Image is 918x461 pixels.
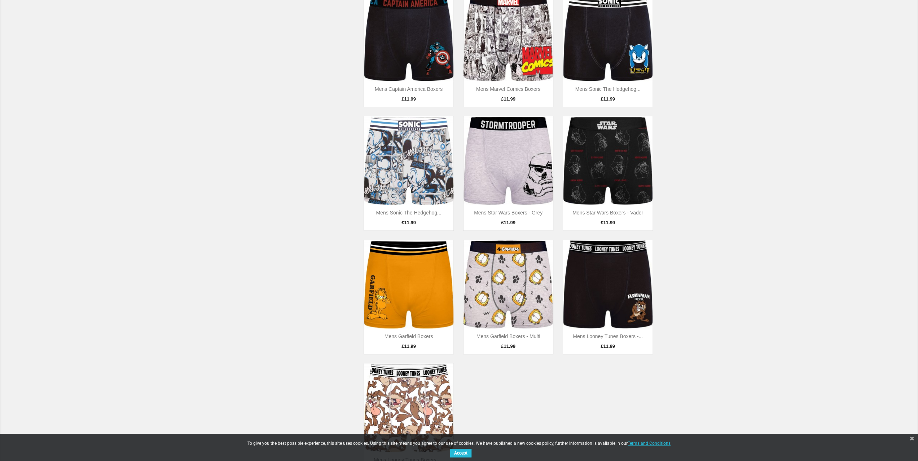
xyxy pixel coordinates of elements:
[364,116,453,205] img: Mens Sonic the Hedgehog...
[573,333,643,339] a: Mens Looney Tunes Boxers -...
[476,86,540,92] a: Mens Marvel Comics Boxers
[464,240,553,329] img: Mens Garfield Boxers - Multi
[563,116,653,205] img: Mens Star Wars Boxers - Vader
[401,220,416,225] span: £11.99
[375,86,443,92] a: Mens Captain America Boxers
[501,343,515,349] span: £11.99
[474,210,543,216] a: Mens Star Wars Boxers - Grey
[572,210,643,216] a: Mens Star Wars Boxers - Vader
[450,449,471,457] button: Accept
[628,438,671,448] a: Terms and Conditions
[364,240,453,329] img: Mens Garfield Boxers
[476,333,540,339] a: Mens Garfield Boxers - Multi
[501,96,515,102] span: £11.99
[601,220,615,225] span: £11.99
[601,343,615,349] span: £11.99
[243,441,676,459] div: To give you the best possible experience, this site uses cookies. Using this site means you agree...
[501,220,515,225] span: £11.99
[401,343,416,349] span: £11.99
[464,116,553,205] img: Mens Star Wars Boxers - Grey
[364,363,453,453] img: Mens Looney Tunes Boxers -...
[563,240,653,329] img: Mens Looney Tunes Boxers -...
[385,333,433,339] a: Mens Garfield Boxers
[401,96,416,102] span: £11.99
[601,96,615,102] span: £11.99
[575,86,640,92] a: Mens Sonic the Hedgehog...
[376,210,441,216] a: Mens Sonic the Hedgehog...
